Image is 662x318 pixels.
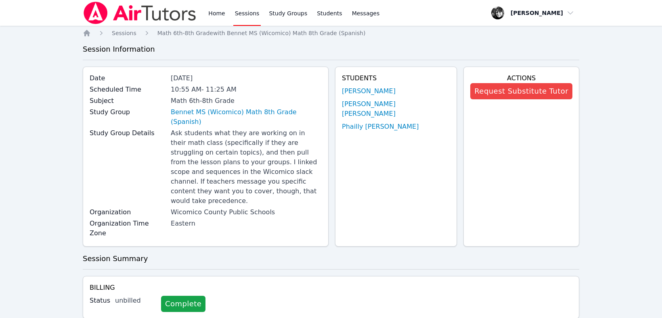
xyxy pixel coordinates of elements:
[115,296,155,305] div: unbilled
[171,219,322,228] div: Eastern
[171,207,322,217] div: Wicomico County Public Schools
[90,207,166,217] label: Organization
[90,296,110,305] label: Status
[83,2,197,24] img: Air Tutors
[90,85,166,94] label: Scheduled Time
[90,283,572,293] h4: Billing
[161,296,205,312] a: Complete
[83,253,579,264] h3: Session Summary
[90,128,166,138] label: Study Group Details
[171,96,322,106] div: Math 6th-8th Grade
[342,86,396,96] a: [PERSON_NAME]
[157,29,366,37] a: Math 6th-8th Gradewith Bennet MS (Wicomico) Math 8th Grade (Spanish)
[171,85,322,94] div: 10:55 AM - 11:25 AM
[470,83,572,99] button: Request Substitute Tutor
[112,29,136,37] a: Sessions
[342,73,450,83] h4: Students
[90,219,166,238] label: Organization Time Zone
[171,73,322,83] div: [DATE]
[90,96,166,106] label: Subject
[157,30,366,36] span: Math 6th-8th Grade with Bennet MS (Wicomico) Math 8th Grade (Spanish)
[171,107,322,127] a: Bennet MS (Wicomico) Math 8th Grade (Spanish)
[112,30,136,36] span: Sessions
[83,29,579,37] nav: Breadcrumb
[352,9,380,17] span: Messages
[342,122,419,132] a: Phailly [PERSON_NAME]
[83,44,579,55] h3: Session Information
[90,107,166,117] label: Study Group
[342,99,450,119] a: [PERSON_NAME] [PERSON_NAME]
[171,128,322,206] div: Ask students what they are working on in their math class (specifically if they are struggling on...
[470,73,572,83] h4: Actions
[90,73,166,83] label: Date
